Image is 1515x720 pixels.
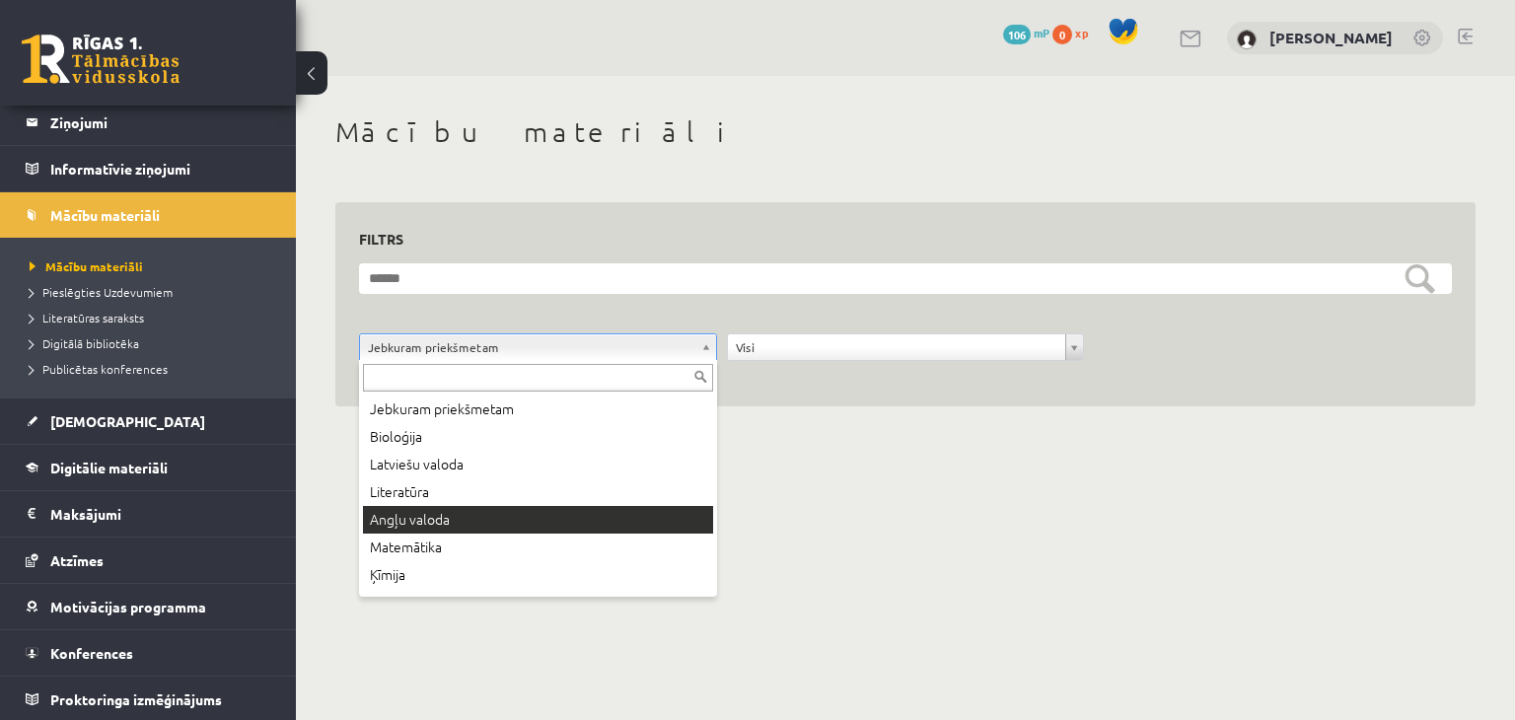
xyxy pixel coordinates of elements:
div: Bioloģija [363,423,713,451]
div: Jebkuram priekšmetam [363,396,713,423]
div: Literatūra [363,478,713,506]
div: Angļu valoda [363,506,713,534]
div: Ķīmija [363,561,713,589]
div: Matemātika [363,534,713,561]
div: Latviešu valoda [363,451,713,478]
div: Fizika [363,589,713,616]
